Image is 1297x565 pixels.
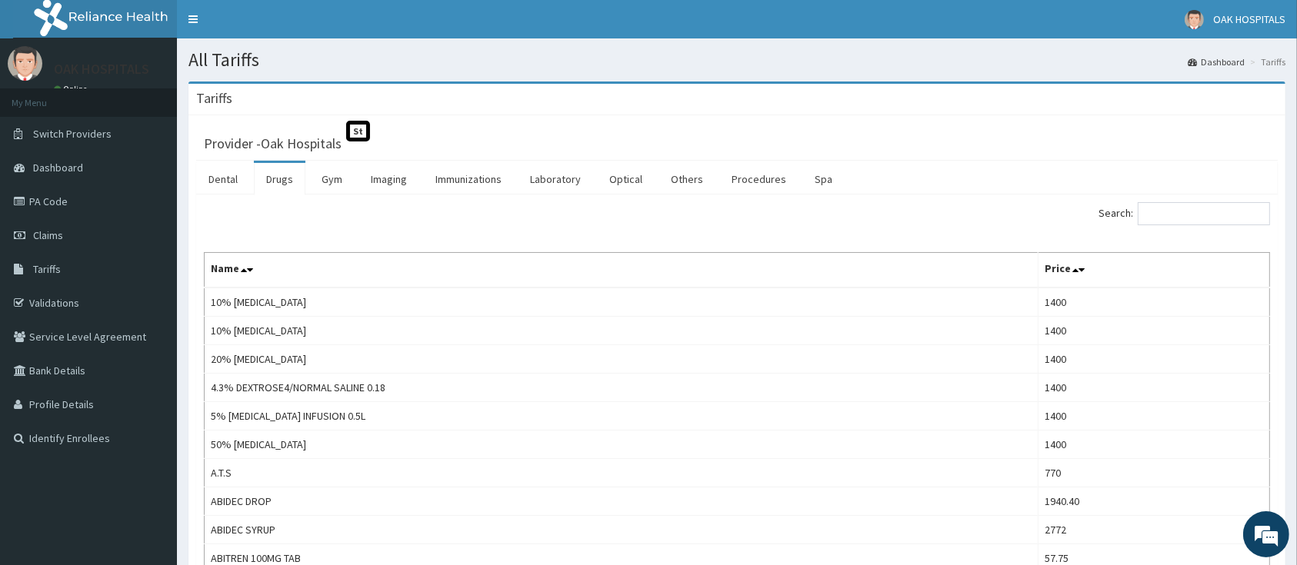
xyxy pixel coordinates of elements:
[205,459,1039,487] td: A.T.S
[33,127,112,141] span: Switch Providers
[1213,12,1285,26] span: OAK HOSPITALS
[1039,253,1270,288] th: Price
[254,163,305,195] a: Drugs
[358,163,419,195] a: Imaging
[33,161,83,174] span: Dashboard
[518,163,593,195] a: Laboratory
[1039,516,1270,544] td: 2772
[205,430,1039,459] td: 50% [MEDICAL_DATA]
[205,516,1039,544] td: ABIDEC SYRUP
[1099,202,1270,225] label: Search:
[89,179,212,334] span: We're online!
[802,163,845,195] a: Spa
[1188,55,1245,68] a: Dashboard
[33,262,61,276] span: Tariffs
[1138,202,1270,225] input: Search:
[196,91,232,105] h3: Tariffs
[1039,487,1270,516] td: 1940.40
[252,8,289,45] div: Minimize live chat window
[423,163,514,195] a: Immunizations
[8,391,293,444] textarea: Type your message and hit 'Enter'
[1039,345,1270,374] td: 1400
[205,317,1039,345] td: 10% [MEDICAL_DATA]
[33,228,63,242] span: Claims
[205,374,1039,402] td: 4.3% DEXTROSE4/NORMAL SALINE 0.18
[188,50,1285,70] h1: All Tariffs
[659,163,715,195] a: Others
[1039,402,1270,430] td: 1400
[1039,459,1270,487] td: 770
[1039,430,1270,459] td: 1400
[346,121,370,141] span: St
[28,77,62,115] img: d_794563401_company_1708531726252_794563401
[80,86,258,106] div: Chat with us now
[54,62,149,76] p: OAK HOSPITALS
[1039,287,1270,317] td: 1400
[1039,317,1270,345] td: 1400
[204,137,342,151] h3: Provider - Oak Hospitals
[1185,10,1204,29] img: User Image
[205,402,1039,430] td: 5% [MEDICAL_DATA] INFUSION 0.5L
[196,163,250,195] a: Dental
[8,46,42,81] img: User Image
[1039,374,1270,402] td: 1400
[205,253,1039,288] th: Name
[205,345,1039,374] td: 20% [MEDICAL_DATA]
[54,84,91,95] a: Online
[1246,55,1285,68] li: Tariffs
[597,163,655,195] a: Optical
[719,163,799,195] a: Procedures
[205,487,1039,516] td: ABIDEC DROP
[205,287,1039,317] td: 10% [MEDICAL_DATA]
[309,163,355,195] a: Gym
